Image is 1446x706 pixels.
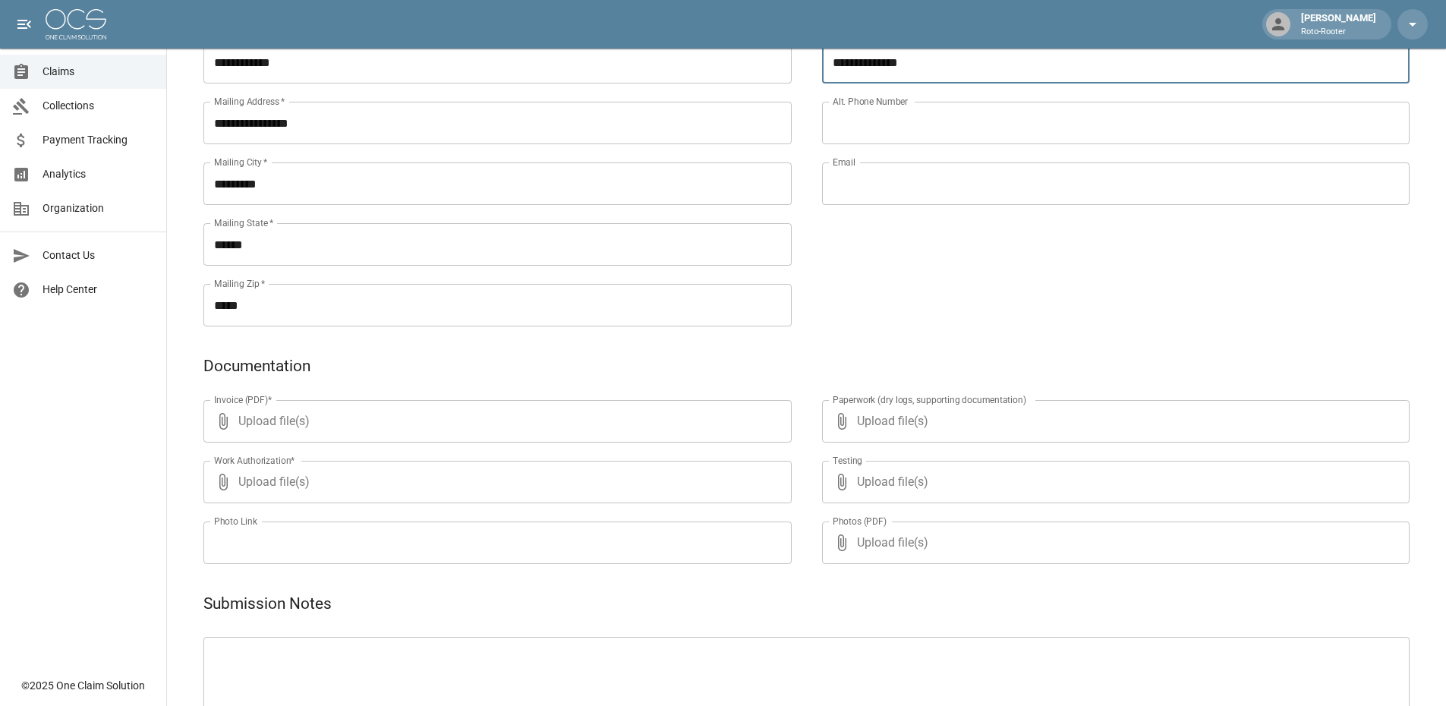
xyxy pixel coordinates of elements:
span: Contact Us [43,247,154,263]
span: Analytics [43,166,154,182]
p: Roto-Rooter [1301,26,1376,39]
span: Help Center [43,282,154,298]
img: ocs-logo-white-transparent.png [46,9,106,39]
span: Claims [43,64,154,80]
label: Mailing Zip [214,277,266,290]
label: Paperwork (dry logs, supporting documentation) [833,393,1026,406]
label: Email [833,156,855,169]
label: Work Authorization* [214,454,295,467]
span: Organization [43,200,154,216]
label: Photo Link [214,515,257,528]
span: Upload file(s) [857,400,1369,443]
span: Payment Tracking [43,132,154,148]
button: open drawer [9,9,39,39]
span: Upload file(s) [857,461,1369,503]
div: [PERSON_NAME] [1295,11,1382,38]
label: Alt. Phone Number [833,95,908,108]
span: Upload file(s) [238,400,751,443]
label: Testing [833,454,862,467]
span: Collections [43,98,154,114]
label: Mailing State [214,216,273,229]
div: © 2025 One Claim Solution [21,678,145,693]
span: Upload file(s) [238,461,751,503]
label: Invoice (PDF)* [214,393,273,406]
span: Upload file(s) [857,522,1369,564]
label: Mailing City [214,156,268,169]
label: Mailing Address [214,95,285,108]
label: Photos (PDF) [833,515,887,528]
